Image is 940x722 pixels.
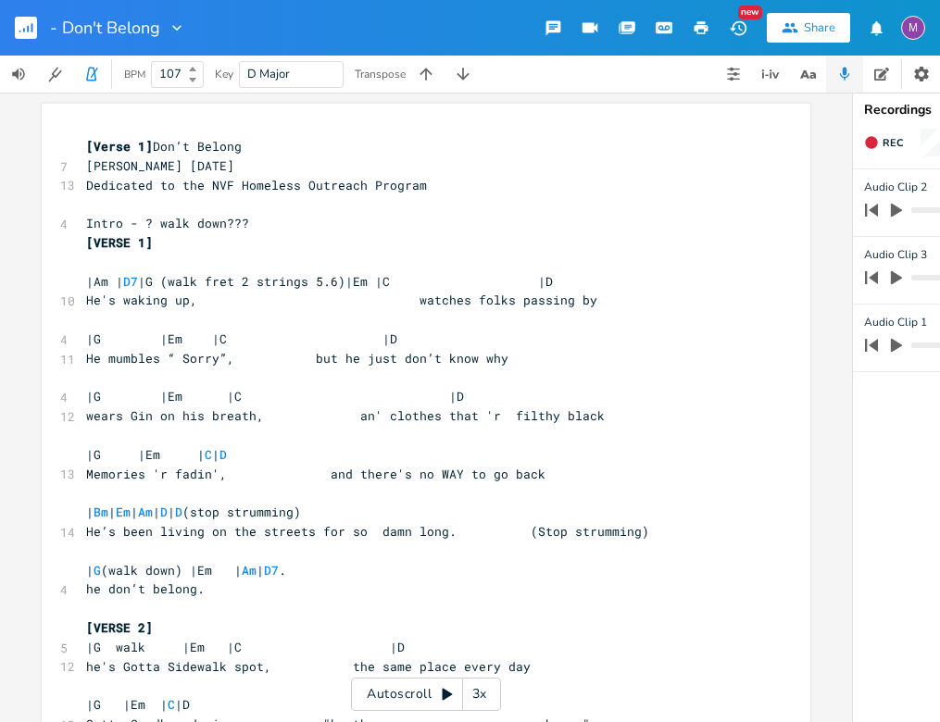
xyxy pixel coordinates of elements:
[901,6,925,49] button: M
[86,234,153,251] span: [VERSE 1]
[138,504,153,520] span: Am
[86,138,153,155] span: [Verse 1]
[50,19,160,36] span: - Don't Belong
[94,562,101,579] span: G
[123,273,138,290] span: D7
[242,562,257,579] span: Am
[264,562,279,579] span: D7
[86,446,227,463] span: |G |Em | |
[864,179,927,196] span: Audio Clip 2
[864,314,927,331] span: Audio Clip 1
[86,215,249,231] span: Intro - ? walk down???
[205,446,212,463] span: C
[86,138,242,155] span: Don’t Belong
[124,69,145,80] div: BPM
[86,407,605,424] span: wears Gin on his breath, an' clothes that 'r filthy black
[351,678,501,711] div: Autoscroll
[901,16,925,40] div: melindameshad
[86,466,545,482] span: Memories 'r fadin', and there's no WAY to go back
[86,696,190,713] span: |G |Em | |D
[247,66,290,82] span: D Major
[116,504,131,520] span: Em
[175,504,182,520] span: D
[94,504,108,520] span: Bm
[463,678,496,711] div: 3x
[864,246,927,264] span: Audio Clip 3
[86,504,301,520] span: | | | | | (stop strumming)
[804,19,835,36] div: Share
[86,658,531,675] span: he's Gotta Sidewalk spot, the same place every day
[86,580,205,597] span: he don’t belong.
[883,136,903,150] span: Rec
[160,504,168,520] span: D
[720,11,757,44] button: New
[86,157,234,174] span: [PERSON_NAME] [DATE]
[86,523,649,540] span: He’s been living on the streets for so damn long. (Stop strumming)
[86,562,286,579] span: | (walk down) |Em | | .
[86,639,405,655] span: |G walk |Em |C |D
[857,128,910,157] button: Rec
[86,292,597,308] span: He's waking up, watches folks passing by
[86,273,553,290] span: |Am | |G (walk fret 2 strings 5.6)|Em |C |D
[219,446,227,463] span: D
[168,696,175,713] span: C
[86,330,397,347] span: |G |Em |C |D
[86,388,464,405] span: |G |Em |C |D
[767,13,850,43] button: Share
[86,177,427,193] span: Dedicated to the NVF Homeless Outreach Program
[86,619,153,636] span: [VERSE 2]
[86,350,508,367] span: He mumbles “ Sorry”, but he just don’t know why
[215,68,233,80] div: Key
[738,6,762,19] div: New
[355,68,406,80] div: Transpose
